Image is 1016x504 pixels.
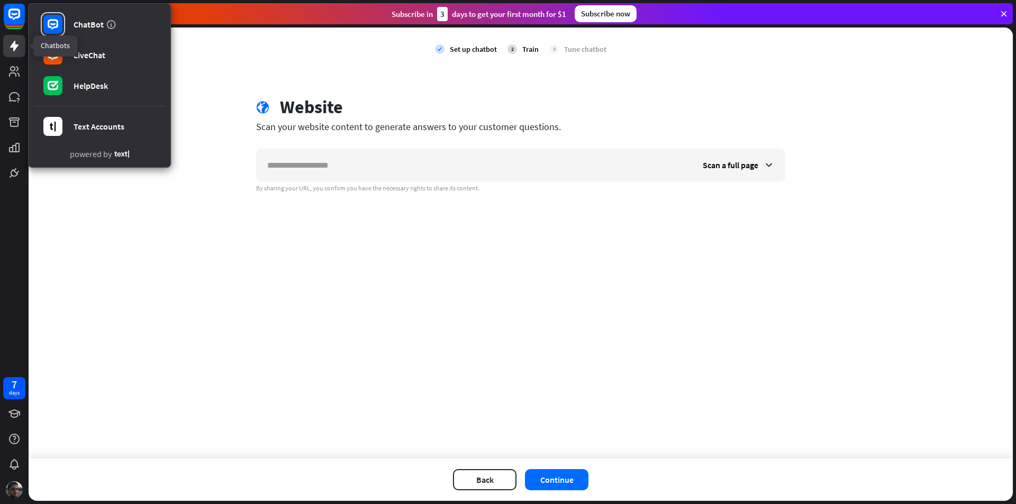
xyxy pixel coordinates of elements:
div: Scan your website content to generate answers to your customer questions. [256,121,785,133]
button: Back [453,469,516,490]
button: Open LiveChat chat widget [8,4,40,36]
div: 3 [437,7,448,21]
div: Website [280,96,343,118]
div: Subscribe now [575,5,637,22]
div: 3 [549,44,559,54]
div: Set up chatbot [450,44,497,54]
div: 7 [12,380,17,389]
div: Subscribe in days to get your first month for $1 [392,7,566,21]
button: Continue [525,469,588,490]
i: check [435,44,444,54]
i: globe [256,101,269,114]
div: By sharing your URL, you confirm you have the necessary rights to share its content. [256,184,785,193]
div: 2 [507,44,517,54]
a: 7 days [3,377,25,399]
div: days [9,389,20,397]
div: Tune chatbot [564,44,606,54]
div: Train [522,44,539,54]
span: Scan a full page [703,160,758,170]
